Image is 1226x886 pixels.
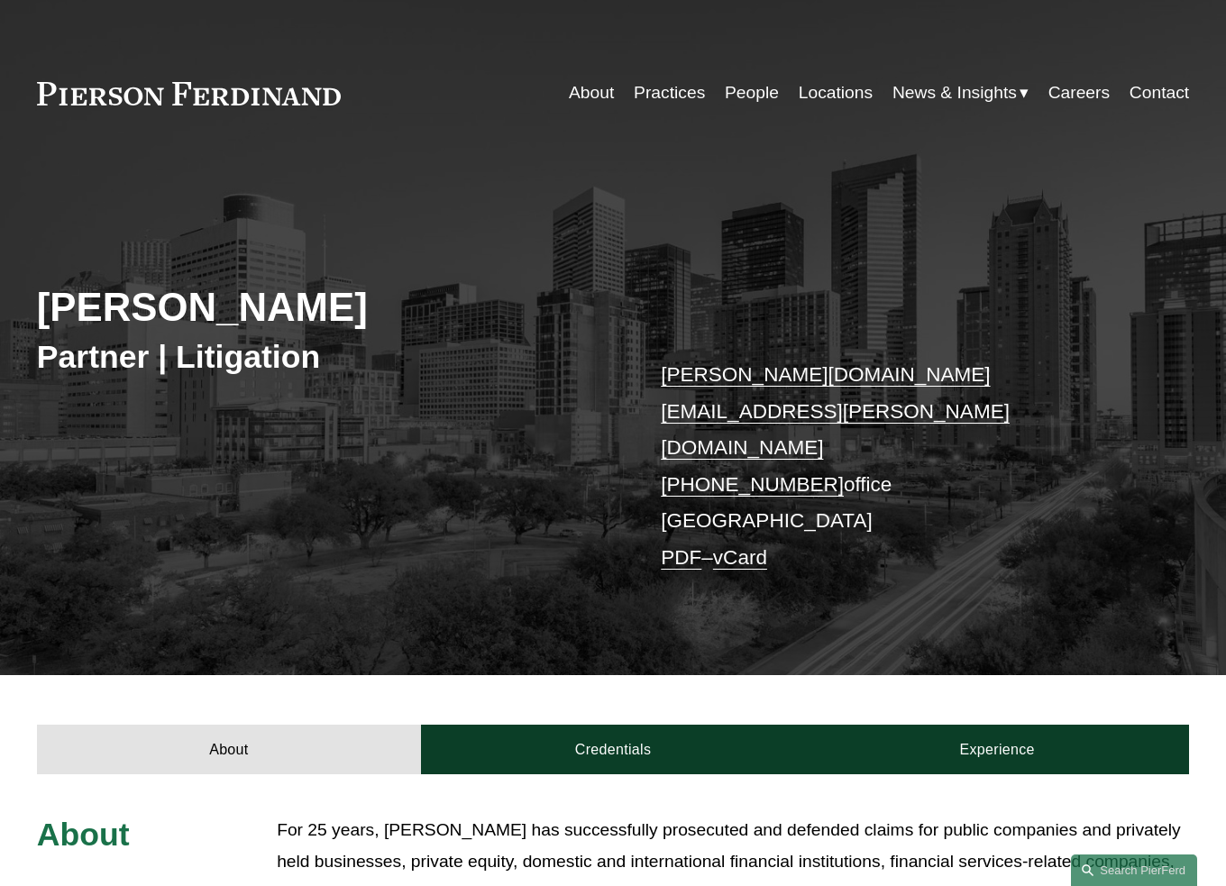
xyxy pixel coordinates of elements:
[661,363,1010,459] a: [PERSON_NAME][DOMAIN_NAME][EMAIL_ADDRESS][PERSON_NAME][DOMAIN_NAME]
[634,76,705,111] a: Practices
[37,817,130,853] span: About
[713,546,767,569] a: vCard
[1071,854,1197,886] a: Search this site
[725,76,779,111] a: People
[569,76,614,111] a: About
[1130,76,1189,111] a: Contact
[37,283,613,331] h2: [PERSON_NAME]
[37,725,421,774] a: About
[892,78,1017,109] span: News & Insights
[661,546,701,569] a: PDF
[805,725,1189,774] a: Experience
[661,357,1141,576] p: office [GEOGRAPHIC_DATA] –
[799,76,873,111] a: Locations
[37,337,613,377] h3: Partner | Litigation
[1048,76,1110,111] a: Careers
[661,473,844,496] a: [PHONE_NUMBER]
[421,725,805,774] a: Credentials
[892,76,1029,111] a: folder dropdown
